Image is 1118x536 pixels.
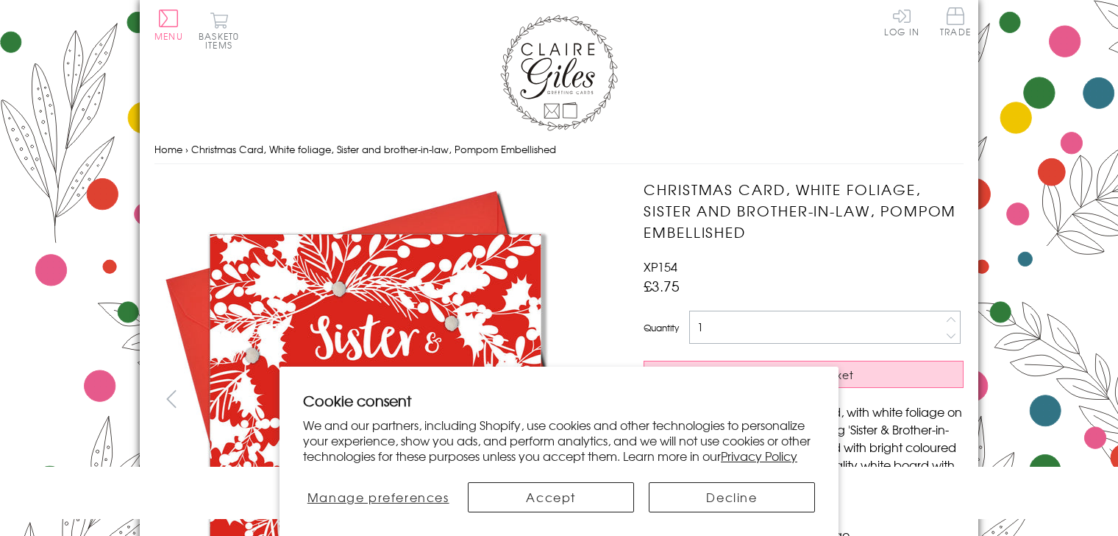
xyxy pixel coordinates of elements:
[154,29,183,43] span: Menu
[307,488,449,506] span: Manage preferences
[884,7,919,36] a: Log In
[649,482,815,512] button: Decline
[303,417,815,463] p: We and our partners, including Shopify, use cookies and other technologies to personalize your ex...
[644,321,679,334] label: Quantity
[154,382,188,415] button: prev
[199,12,239,49] button: Basket0 items
[191,142,556,156] span: Christmas Card, White foliage, Sister and brother-in-law, Pompom Embellished
[644,275,680,296] span: £3.75
[303,390,815,411] h2: Cookie consent
[205,29,239,52] span: 0 items
[185,142,188,156] span: ›
[721,447,797,465] a: Privacy Policy
[468,482,634,512] button: Accept
[644,258,677,275] span: XP154
[154,142,182,156] a: Home
[940,7,971,36] span: Trade
[644,179,964,242] h1: Christmas Card, White foliage, Sister and brother-in-law, Pompom Embellished
[644,361,964,388] button: Add to Basket
[500,15,618,131] img: Claire Giles Greetings Cards
[303,482,453,512] button: Manage preferences
[154,10,183,40] button: Menu
[154,135,964,165] nav: breadcrumbs
[940,7,971,39] a: Trade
